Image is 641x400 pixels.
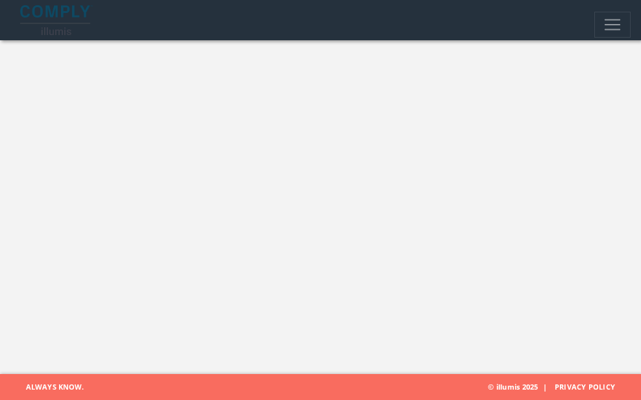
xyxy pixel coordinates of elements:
[555,382,615,392] a: Privacy Policy
[594,12,631,38] button: Toggle navigation
[10,374,84,400] span: Always Know.
[20,5,93,35] img: illumis
[488,374,631,400] span: © illumis 2025
[538,382,552,392] span: |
